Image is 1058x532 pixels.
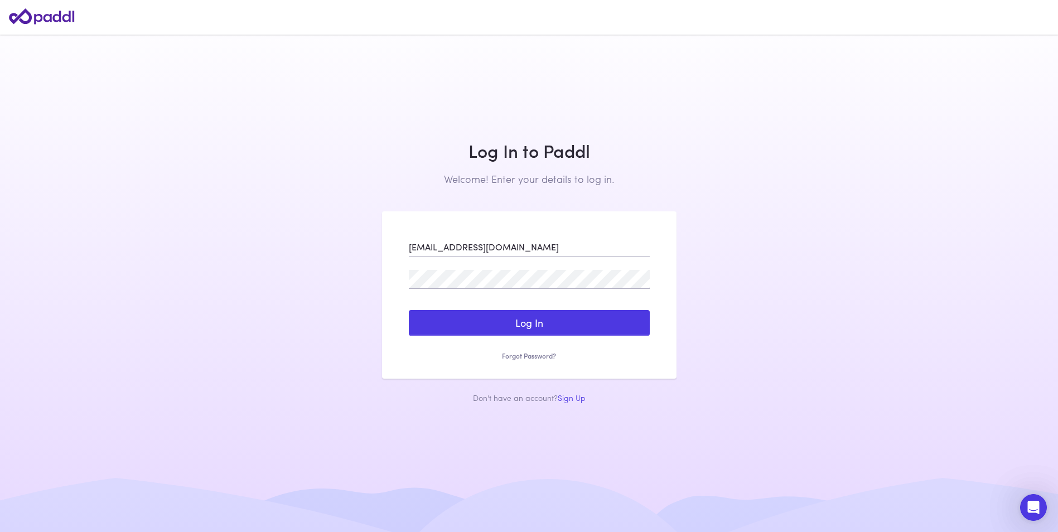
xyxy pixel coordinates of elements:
a: Forgot Password? [409,351,650,361]
input: Enter your Email [409,238,650,257]
iframe: Intercom live chat [1020,494,1047,521]
h2: Welcome! Enter your details to log in. [382,173,677,185]
div: Don't have an account? [382,392,677,403]
button: Log In [409,310,650,336]
h1: Log In to Paddl [382,140,677,161]
a: Sign Up [558,392,586,403]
